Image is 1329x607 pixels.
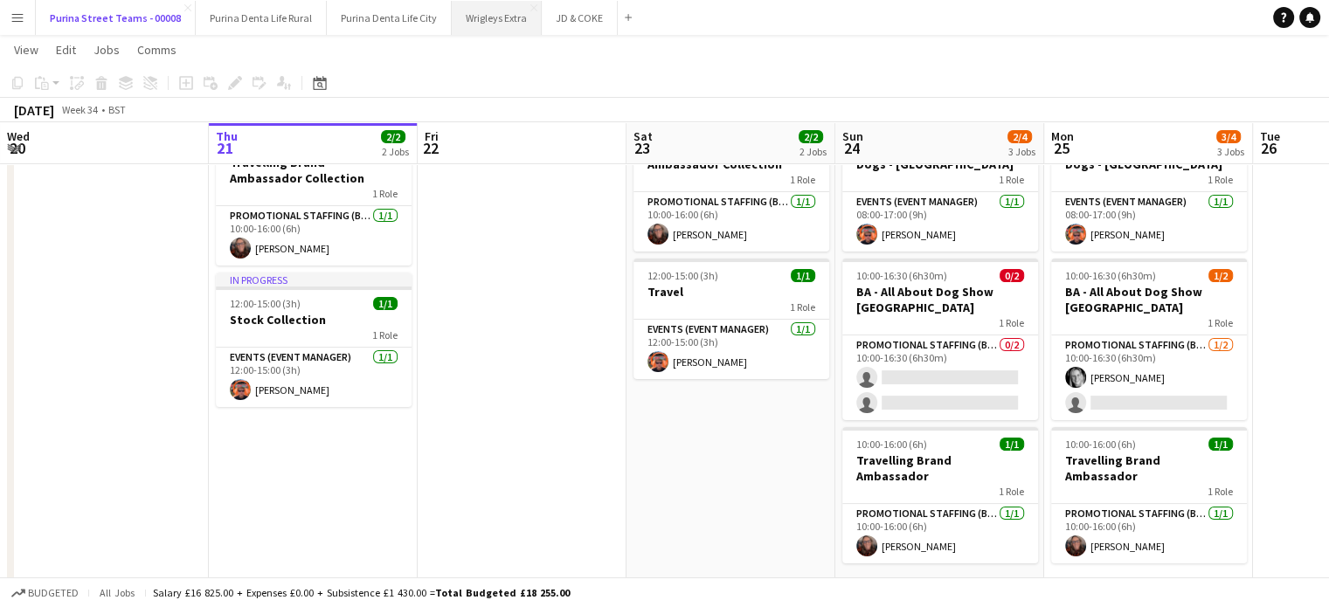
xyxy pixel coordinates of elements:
[49,38,83,61] a: Edit
[382,145,409,158] div: 2 Jobs
[153,586,570,599] div: Salary £16 825.00 + Expenses £0.00 + Subsistence £1 430.00 =
[799,145,827,158] div: 2 Jobs
[216,312,412,328] h3: Stock Collection
[840,138,863,158] span: 24
[999,485,1024,498] span: 1 Role
[842,452,1038,484] h3: Travelling Brand Ambassador
[542,1,618,35] button: JD & COKE
[842,259,1038,420] app-job-card: 10:00-16:30 (6h30m)0/2BA - All About Dog Show [GEOGRAPHIC_DATA]1 RolePromotional Staffing (Brand ...
[633,320,829,379] app-card-role: Events (Event Manager)1/112:00-15:00 (3h)[PERSON_NAME]
[1051,284,1247,315] h3: BA - All About Dog Show [GEOGRAPHIC_DATA]
[1051,115,1247,252] app-job-card: 08:00-17:00 (9h)1/1Event Manager All About Dogs - [GEOGRAPHIC_DATA]1 RoleEvents (Event Manager)1/...
[36,1,196,35] button: Purina Street Teams - 00008
[1216,130,1241,143] span: 3/4
[137,42,177,58] span: Comms
[216,272,412,286] div: In progress
[790,173,815,186] span: 1 Role
[1051,504,1247,563] app-card-role: Promotional Staffing (Brand Ambassadors)1/110:00-16:00 (6h)[PERSON_NAME]
[230,297,301,310] span: 12:00-15:00 (3h)
[856,269,947,282] span: 10:00-16:30 (6h30m)
[28,587,79,599] span: Budgeted
[1217,145,1244,158] div: 3 Jobs
[633,128,653,144] span: Sat
[1051,427,1247,563] div: 10:00-16:00 (6h)1/1Travelling Brand Ambassador1 RolePromotional Staffing (Brand Ambassadors)1/110...
[452,1,542,35] button: Wrigleys Extra
[842,128,863,144] span: Sun
[435,586,570,599] span: Total Budgeted £18 255.00
[1051,192,1247,252] app-card-role: Events (Event Manager)1/108:00-17:00 (9h)[PERSON_NAME]
[56,42,76,58] span: Edit
[1051,259,1247,420] app-job-card: 10:00-16:30 (6h30m)1/2BA - All About Dog Show [GEOGRAPHIC_DATA]1 RolePromotional Staffing (Brand ...
[633,115,829,252] app-job-card: 10:00-16:00 (6h)1/1Travelling Brand Ambassador Collection1 RolePromotional Staffing (Brand Ambass...
[647,269,718,282] span: 12:00-15:00 (3h)
[633,284,829,300] h3: Travel
[999,316,1024,329] span: 1 Role
[842,427,1038,563] app-job-card: 10:00-16:00 (6h)1/1Travelling Brand Ambassador1 RolePromotional Staffing (Brand Ambassadors)1/110...
[999,173,1024,186] span: 1 Role
[799,130,823,143] span: 2/2
[216,272,412,407] app-job-card: In progress12:00-15:00 (3h)1/1Stock Collection1 RoleEvents (Event Manager)1/112:00-15:00 (3h)[PER...
[1208,316,1233,329] span: 1 Role
[96,586,138,599] span: All jobs
[631,138,653,158] span: 23
[14,42,38,58] span: View
[108,103,126,116] div: BST
[216,115,412,266] app-job-card: In progress10:00-16:00 (6h)1/1Travelling Brand Ambassador Collection1 RolePromotional Staffing (B...
[790,300,815,314] span: 1 Role
[1051,128,1074,144] span: Mon
[130,38,183,61] a: Comms
[1208,485,1233,498] span: 1 Role
[1000,438,1024,451] span: 1/1
[93,42,120,58] span: Jobs
[14,101,54,119] div: [DATE]
[216,128,238,144] span: Thu
[327,1,452,35] button: Purina Denta Life City
[1208,438,1233,451] span: 1/1
[372,187,398,200] span: 1 Role
[1007,130,1032,143] span: 2/4
[216,206,412,266] app-card-role: Promotional Staffing (Brand Ambassadors)1/110:00-16:00 (6h)[PERSON_NAME]
[1049,138,1074,158] span: 25
[1000,269,1024,282] span: 0/2
[842,335,1038,420] app-card-role: Promotional Staffing (Brand Ambassadors)0/210:00-16:30 (6h30m)
[1051,452,1247,484] h3: Travelling Brand Ambassador
[1208,173,1233,186] span: 1 Role
[842,504,1038,563] app-card-role: Promotional Staffing (Brand Ambassadors)1/110:00-16:00 (6h)[PERSON_NAME]
[9,583,81,603] button: Budgeted
[1051,335,1247,420] app-card-role: Promotional Staffing (Brand Ambassadors)1/210:00-16:30 (6h30m)[PERSON_NAME]
[633,192,829,252] app-card-role: Promotional Staffing (Brand Ambassadors)1/110:00-16:00 (6h)[PERSON_NAME]
[842,284,1038,315] h3: BA - All About Dog Show [GEOGRAPHIC_DATA]
[1260,128,1280,144] span: Tue
[4,138,30,158] span: 20
[1065,269,1156,282] span: 10:00-16:30 (6h30m)
[7,128,30,144] span: Wed
[196,1,327,35] button: Purina Denta Life Rural
[213,138,238,158] span: 21
[425,128,439,144] span: Fri
[381,130,405,143] span: 2/2
[372,328,398,341] span: 1 Role
[1065,438,1136,451] span: 10:00-16:00 (6h)
[58,103,101,116] span: Week 34
[373,297,398,310] span: 1/1
[842,115,1038,252] app-job-card: 08:00-17:00 (9h)1/1Event Manager All About Dogs - [GEOGRAPHIC_DATA]1 RoleEvents (Event Manager)1/...
[422,138,439,158] span: 22
[1257,138,1280,158] span: 26
[216,155,412,186] h3: Travelling Brand Ambassador Collection
[633,259,829,379] app-job-card: 12:00-15:00 (3h)1/1Travel1 RoleEvents (Event Manager)1/112:00-15:00 (3h)[PERSON_NAME]
[842,192,1038,252] app-card-role: Events (Event Manager)1/108:00-17:00 (9h)[PERSON_NAME]
[216,348,412,407] app-card-role: Events (Event Manager)1/112:00-15:00 (3h)[PERSON_NAME]
[7,38,45,61] a: View
[1008,145,1035,158] div: 3 Jobs
[791,269,815,282] span: 1/1
[856,438,927,451] span: 10:00-16:00 (6h)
